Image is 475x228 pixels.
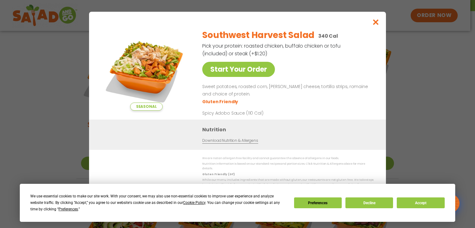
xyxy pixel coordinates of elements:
[202,98,239,105] li: Gluten Friendly
[202,172,234,176] strong: Gluten Friendly (GF)
[202,178,374,187] p: While our menu includes ingredients that are made without gluten, our restaurants are not gluten ...
[202,125,377,133] h3: Nutrition
[345,197,393,208] button: Decline
[202,110,317,116] p: Spicy Adobo Sauce (110 Cal)
[318,32,338,40] p: 340 Cal
[294,197,342,208] button: Preferences
[202,29,315,42] h2: Southwest Harvest Salad
[130,103,163,111] span: Seasonal
[202,42,341,57] p: Pick your protein: roasted chicken, buffalo chicken or tofu (included) or steak (+$1.20)
[183,201,205,205] span: Cookie Policy
[202,156,374,161] p: We are not an allergen free facility and cannot guarantee the absence of allergens in our foods.
[397,197,444,208] button: Accept
[202,83,371,98] p: Sweet potatoes, roasted corn, [PERSON_NAME] cheese, tortilla strips, romaine and choice of protein.
[202,137,258,143] a: Download Nutrition & Allergens
[202,162,374,171] p: Nutrition information is based on our standard recipes and portion sizes. Click Nutrition & Aller...
[20,184,455,222] div: Cookie Consent Prompt
[58,207,78,211] span: Preferences
[202,62,275,77] a: Start Your Order
[30,193,286,213] div: We use essential cookies to make our site work. With your consent, we may also use non-essential ...
[103,24,190,111] img: Featured product photo for Southwest Harvest Salad
[366,12,386,32] button: Close modal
